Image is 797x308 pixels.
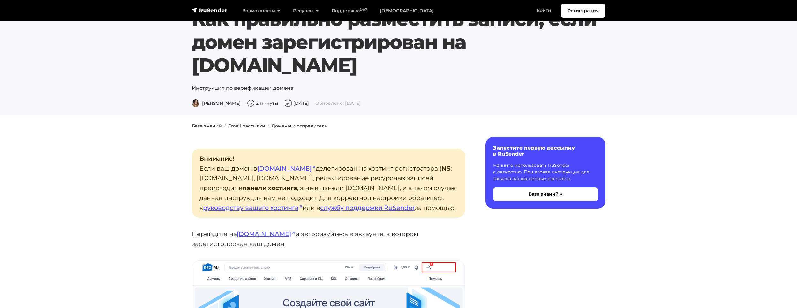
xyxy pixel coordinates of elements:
[272,123,328,129] a: Домены и отправители
[493,145,598,157] h6: Запустите первую рассылку в RuSender
[485,137,605,209] a: Запустите первую рассылку в RuSender Начните использовать RuSender с легкостью. Пошаговая инструк...
[199,155,234,162] strong: Внимание!
[320,204,415,212] a: службу поддержки RuSender
[247,100,278,106] span: 2 минуты
[493,162,598,182] p: Начните использовать RuSender с легкостью. Пошаговая инструкция для запуска ваших первых рассылок.
[493,187,598,201] button: База знаний →
[192,100,241,106] span: [PERSON_NAME]
[315,100,361,106] span: Обновлено: [DATE]
[247,99,255,107] img: Время чтения
[192,123,222,129] a: База знаний
[284,100,309,106] span: [DATE]
[284,99,292,107] img: Дата публикации
[236,4,287,17] a: Возможности
[188,123,609,129] nav: breadcrumb
[192,8,605,77] h1: Как правильно разместить записи, если домен зарегистрирован на [DOMAIN_NAME]
[441,165,452,172] strong: NS:
[287,4,325,17] a: Ресурсы
[360,7,367,12] sup: 24/7
[203,204,303,212] a: руководству вашего хостинга
[325,4,373,17] a: Поддержка24/7
[192,7,228,13] img: RuSender
[192,84,605,92] p: Инструкция по верификации домена
[192,229,465,249] p: Перейдите на и авторизуйтесь в аккаунте, в котором зарегистрирован ваш домен.
[257,165,316,172] a: [DOMAIN_NAME]
[243,184,297,192] strong: панели хостинга
[237,230,295,238] a: [DOMAIN_NAME]
[192,149,465,218] p: Если ваш домен в делегирован на хостинг регистратора ( [DOMAIN_NAME], [DOMAIN_NAME]), редактирова...
[561,4,605,18] a: Регистрация
[228,123,265,129] a: Email рассылки
[373,4,440,17] a: [DEMOGRAPHIC_DATA]
[530,4,558,17] a: Войти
